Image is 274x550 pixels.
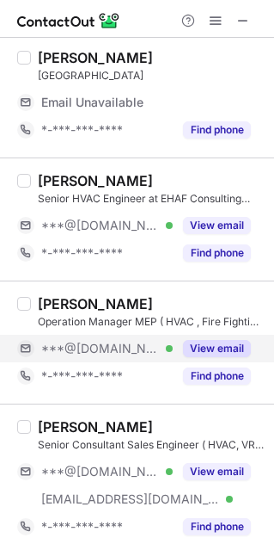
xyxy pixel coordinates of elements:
[41,95,143,110] span: Email Unavailable
[38,191,264,207] div: Senior HVAC Engineer at EHAF Consulting Engineers (KSA branch in [GEOGRAPHIC_DATA])
[183,244,251,262] button: Reveal Button
[183,368,251,385] button: Reveal Button
[38,295,153,312] div: [PERSON_NAME]
[38,172,153,189] div: [PERSON_NAME]
[38,49,153,66] div: [PERSON_NAME]
[183,463,251,480] button: Reveal Button
[41,341,160,356] span: ***@[DOMAIN_NAME]
[38,68,264,83] div: [GEOGRAPHIC_DATA]
[183,217,251,234] button: Reveal Button
[41,491,220,507] span: [EMAIL_ADDRESS][DOMAIN_NAME]
[183,518,251,535] button: Reveal Button
[183,340,251,357] button: Reveal Button
[17,10,120,31] img: ContactOut v5.3.10
[41,218,160,233] span: ***@[DOMAIN_NAME]
[38,437,264,453] div: Senior Consultant Sales Engineer ( HVAC, VRF Air Conditioners of Mitsubishi Electric)
[41,464,160,479] span: ***@[DOMAIN_NAME]
[38,418,153,436] div: [PERSON_NAME]
[38,314,264,330] div: Operation Manager MEP ( HVAC , Fire Fighting , Plumbing, Mechanical Utilities )
[183,121,251,139] button: Reveal Button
